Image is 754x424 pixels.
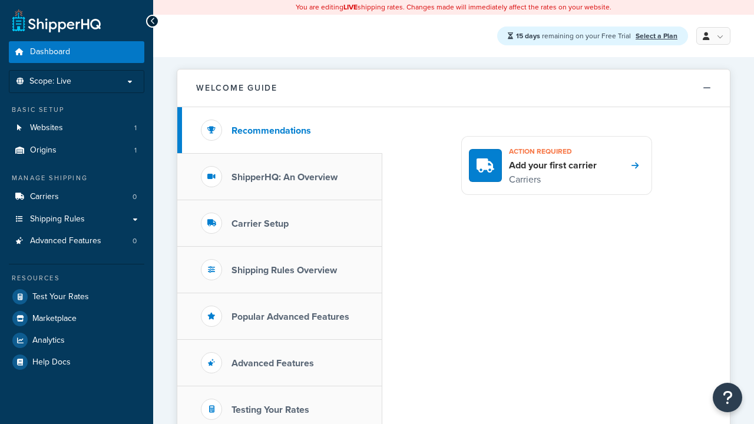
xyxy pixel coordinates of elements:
[9,273,144,283] div: Resources
[177,69,730,107] button: Welcome Guide
[9,186,144,208] li: Carriers
[9,140,144,161] li: Origins
[9,117,144,139] li: Websites
[9,352,144,373] a: Help Docs
[134,145,137,155] span: 1
[636,31,677,41] a: Select a Plan
[29,77,71,87] span: Scope: Live
[32,314,77,324] span: Marketplace
[30,123,63,133] span: Websites
[343,2,358,12] b: LIVE
[196,84,277,92] h2: Welcome Guide
[509,144,597,159] h3: Action required
[232,125,311,136] h3: Recommendations
[9,105,144,115] div: Basic Setup
[32,292,89,302] span: Test Your Rates
[9,308,144,329] a: Marketplace
[509,159,597,172] h4: Add your first carrier
[232,172,338,183] h3: ShipperHQ: An Overview
[134,123,137,133] span: 1
[232,405,309,415] h3: Testing Your Rates
[32,336,65,346] span: Analytics
[232,265,337,276] h3: Shipping Rules Overview
[30,47,70,57] span: Dashboard
[30,145,57,155] span: Origins
[9,230,144,252] a: Advanced Features0
[9,117,144,139] a: Websites1
[516,31,633,41] span: remaining on your Free Trial
[232,218,289,229] h3: Carrier Setup
[9,140,144,161] a: Origins1
[9,41,144,63] a: Dashboard
[9,208,144,230] a: Shipping Rules
[713,383,742,412] button: Open Resource Center
[9,286,144,307] a: Test Your Rates
[133,236,137,246] span: 0
[30,192,59,202] span: Carriers
[9,186,144,208] a: Carriers0
[30,214,85,224] span: Shipping Rules
[9,173,144,183] div: Manage Shipping
[232,312,349,322] h3: Popular Advanced Features
[32,357,71,367] span: Help Docs
[9,330,144,351] a: Analytics
[30,236,101,246] span: Advanced Features
[509,172,597,187] p: Carriers
[232,358,314,369] h3: Advanced Features
[133,192,137,202] span: 0
[516,31,540,41] strong: 15 days
[9,230,144,252] li: Advanced Features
